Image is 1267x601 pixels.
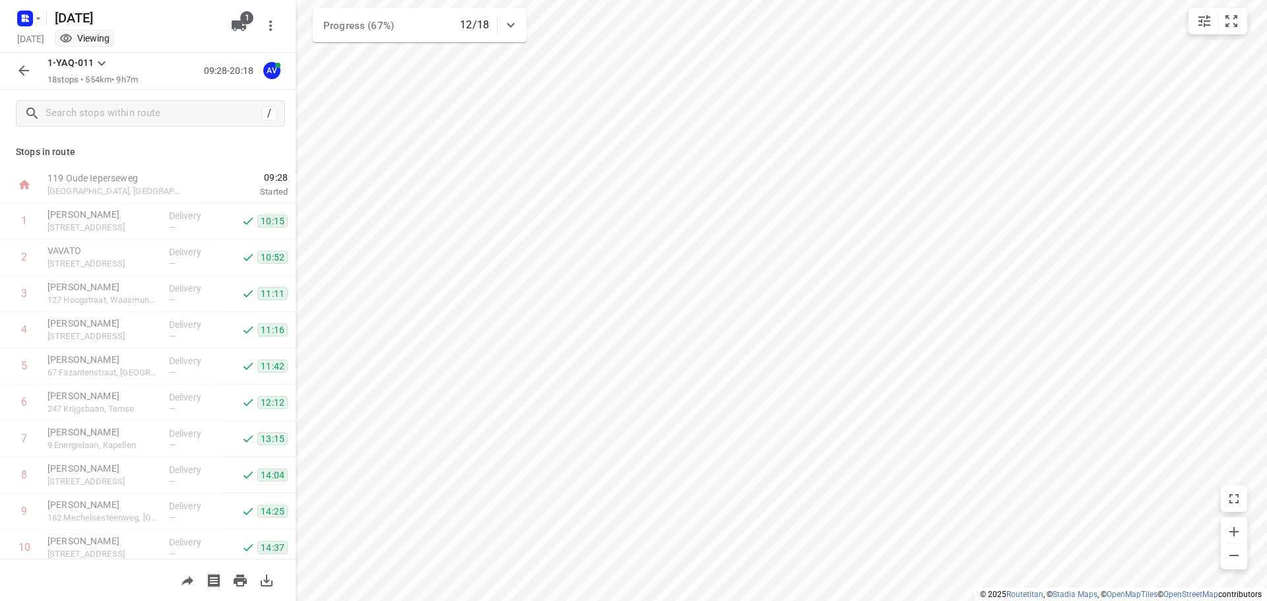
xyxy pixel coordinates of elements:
p: 247 Krijgsbaan, Temse [48,402,158,416]
span: Download route [253,573,280,586]
span: — [169,549,176,559]
div: 10 [18,541,30,554]
p: Delivery [169,463,218,476]
a: OpenStreetMap [1163,590,1218,599]
span: — [169,440,176,450]
p: [PERSON_NAME] [48,426,158,439]
span: 10:52 [257,251,288,264]
svg: Done [242,505,255,518]
div: You are currently in view mode. To make any changes, go to edit project. [59,32,110,45]
span: 11:16 [257,323,288,336]
div: small contained button group [1188,8,1247,34]
span: — [169,476,176,486]
p: [GEOGRAPHIC_DATA], [GEOGRAPHIC_DATA] [48,185,185,198]
p: 88 Moleneindstraat, Lokeren [48,221,158,234]
span: 12:12 [257,396,288,409]
p: Delivery [169,427,218,440]
span: Progress (67%) [323,20,394,32]
div: 2 [21,251,27,263]
svg: Done [242,541,255,554]
span: — [169,222,176,232]
p: Delivery [169,245,218,259]
span: — [169,367,176,377]
p: 127 Hoogstraat, Waasmunster [48,294,158,307]
span: 14:25 [257,505,288,518]
span: Assigned to Axel Verzele [259,64,285,77]
p: Delivery [169,318,218,331]
span: 14:04 [257,468,288,482]
p: [STREET_ADDRESS] [48,257,158,270]
svg: Done [242,251,255,264]
p: [PERSON_NAME] [48,534,158,548]
p: Delivery [169,499,218,513]
svg: Done [242,432,255,445]
p: Started [201,185,288,199]
div: 3 [21,287,27,300]
span: Print shipping labels [201,573,227,586]
p: Delivery [169,391,218,404]
span: Print route [227,573,253,586]
svg: Done [242,360,255,373]
div: 6 [21,396,27,408]
p: [PERSON_NAME] [48,208,158,221]
span: 10:15 [257,214,288,228]
div: 7 [21,432,27,445]
p: 1-YAQ-011 [48,56,94,70]
p: Delivery [169,354,218,367]
button: 1 [226,13,252,39]
p: [PERSON_NAME] [48,317,158,330]
div: 8 [21,468,27,481]
p: 162 Mechelsesteenweg, [GEOGRAPHIC_DATA] [48,511,158,524]
p: 72 Wareslagestraat, Waasmunster [48,330,158,343]
span: Share route [174,573,201,586]
p: [PERSON_NAME] [48,462,158,475]
span: 11:11 [257,287,288,300]
p: Delivery [169,536,218,549]
div: 4 [21,323,27,336]
p: 12/18 [460,17,489,33]
div: / [262,106,276,121]
li: © 2025 , © , © © contributors [980,590,1262,599]
a: OpenMapTiles [1107,590,1157,599]
p: Delivery [169,209,218,222]
span: 1 [240,11,253,24]
div: 9 [21,505,27,517]
span: — [169,331,176,341]
p: 18 stops • 554km • 9h7m [48,74,138,86]
a: Routetitan [1006,590,1043,599]
span: — [169,513,176,522]
p: Stops in route [16,145,280,159]
p: [PERSON_NAME] [48,389,158,402]
span: 09:28 [201,171,288,184]
div: Progress (67%)12/18 [313,8,527,42]
span: 13:15 [257,432,288,445]
input: Search stops within route [46,104,262,124]
button: Fit zoom [1218,8,1245,34]
a: Stadia Maps [1053,590,1097,599]
span: — [169,404,176,414]
p: [PERSON_NAME] [48,280,158,294]
div: 5 [21,360,27,372]
p: 9 Energielaan, Kapellen [48,439,158,452]
svg: Done [242,468,255,482]
p: [STREET_ADDRESS] [48,475,158,488]
p: 67 Fazantenstraat, Sint-Niklaas [48,366,158,379]
p: 119 Oude Ieperseweg [48,172,185,185]
span: 11:42 [257,360,288,373]
p: VAVATO [48,244,158,257]
span: — [169,259,176,269]
span: — [169,295,176,305]
p: 09:28-20:18 [204,64,259,78]
svg: Done [242,396,255,409]
p: [PERSON_NAME] [48,498,158,511]
div: 1 [21,214,27,227]
p: Delivery [169,282,218,295]
span: 14:37 [257,541,288,554]
p: [PERSON_NAME] [48,353,158,366]
p: [STREET_ADDRESS] [48,548,158,561]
